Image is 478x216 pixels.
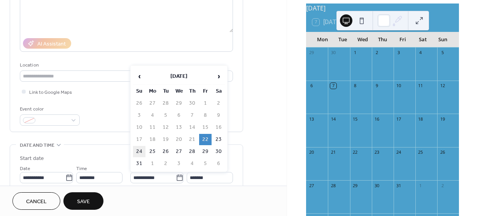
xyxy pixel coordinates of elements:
div: Event color [20,105,78,113]
td: 3 [133,110,145,121]
td: 7 [186,110,198,121]
td: 28 [159,98,172,109]
div: 6 [308,83,314,89]
div: Fri [392,32,413,47]
td: 14 [186,122,198,133]
div: Sat [413,32,433,47]
div: 27 [308,183,314,188]
span: Link to Google Maps [29,88,72,97]
div: 14 [330,116,336,122]
td: 21 [186,134,198,145]
td: 10 [133,122,145,133]
td: 4 [186,158,198,169]
div: 4 [418,50,424,56]
div: Thu [373,32,393,47]
div: 3 [396,50,402,56]
div: 18 [418,116,424,122]
span: Cancel [26,198,47,206]
th: We [173,86,185,97]
td: 1 [146,158,159,169]
div: 23 [374,149,380,155]
div: 2 [374,50,380,56]
div: 10 [396,83,402,89]
div: 15 [352,116,358,122]
td: 23 [212,134,225,145]
div: Location [20,61,231,69]
span: Date and time [20,141,54,149]
td: 29 [199,146,212,157]
div: 24 [396,149,402,155]
div: 20 [308,149,314,155]
div: 19 [439,116,445,122]
td: 4 [146,110,159,121]
div: 22 [352,149,358,155]
button: Save [63,192,103,210]
th: Sa [212,86,225,97]
div: 7 [330,83,336,89]
div: 9 [374,83,380,89]
td: 9 [212,110,225,121]
td: 27 [173,146,185,157]
div: 8 [352,83,358,89]
td: 16 [212,122,225,133]
div: Start date [20,155,44,163]
td: 5 [199,158,212,169]
td: 3 [173,158,185,169]
th: [DATE] [146,68,212,85]
div: 17 [396,116,402,122]
div: 26 [439,149,445,155]
td: 19 [159,134,172,145]
td: 31 [133,158,145,169]
td: 25 [146,146,159,157]
td: 2 [159,158,172,169]
td: 24 [133,146,145,157]
th: Fr [199,86,212,97]
th: Mo [146,86,159,97]
th: Th [186,86,198,97]
div: 30 [330,50,336,56]
td: 29 [173,98,185,109]
td: 6 [212,158,225,169]
button: Cancel [12,192,60,210]
td: 18 [146,134,159,145]
div: 16 [374,116,380,122]
div: 2 [439,183,445,188]
td: 12 [159,122,172,133]
div: Mon [312,32,333,47]
td: 8 [199,110,212,121]
div: Tue [333,32,353,47]
div: 29 [308,50,314,56]
td: 30 [186,98,198,109]
div: [DATE] [306,4,459,13]
td: 28 [186,146,198,157]
span: ‹ [133,68,145,84]
td: 2 [212,98,225,109]
div: 21 [330,149,336,155]
div: 29 [352,183,358,188]
span: Save [77,198,90,206]
td: 15 [199,122,212,133]
div: 1 [418,183,424,188]
td: 26 [159,146,172,157]
th: Tu [159,86,172,97]
td: 1 [199,98,212,109]
td: 20 [173,134,185,145]
div: 12 [439,83,445,89]
div: 13 [308,116,314,122]
div: 11 [418,83,424,89]
div: 31 [396,183,402,188]
td: 22 [199,134,212,145]
div: 5 [439,50,445,56]
span: › [213,68,224,84]
div: 1 [352,50,358,56]
span: Date [20,165,30,173]
div: 25 [418,149,424,155]
div: 30 [374,183,380,188]
div: 28 [330,183,336,188]
span: Time [76,165,87,173]
td: 26 [133,98,145,109]
th: Su [133,86,145,97]
div: Sun [432,32,453,47]
td: 6 [173,110,185,121]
